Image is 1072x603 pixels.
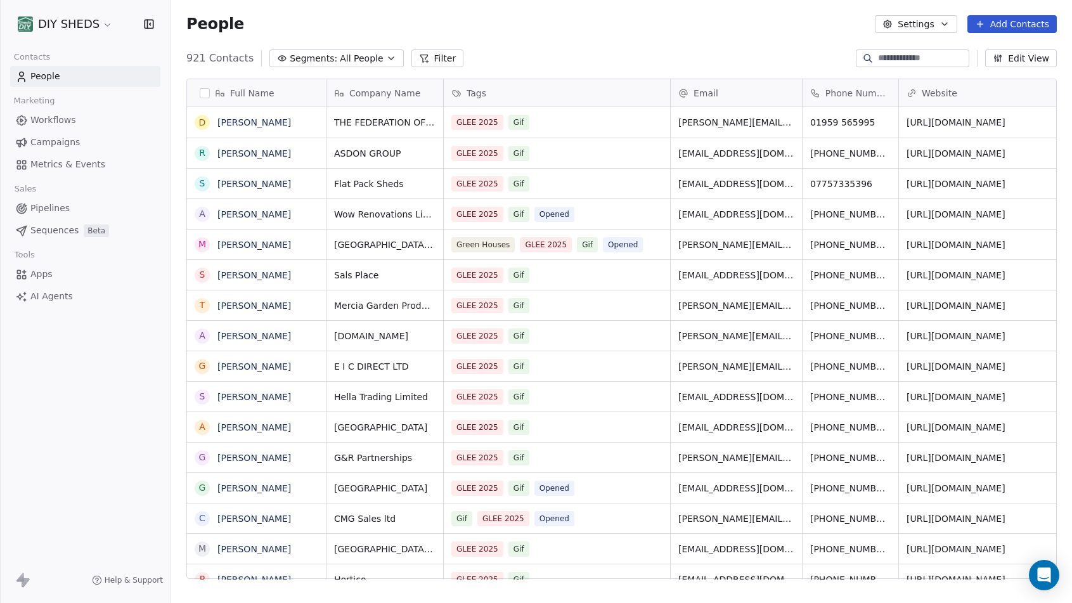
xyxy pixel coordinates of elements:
span: Website [922,87,957,100]
a: [URL][DOMAIN_NAME] [907,483,1005,493]
span: [PERSON_NAME][EMAIL_ADDRESS][PERSON_NAME][DOMAIN_NAME] [678,238,794,251]
span: [EMAIL_ADDRESS][DOMAIN_NAME] [678,482,794,495]
span: Gif [508,572,529,587]
span: Phone Number [825,87,891,100]
span: Gif [508,450,529,465]
a: People [10,66,160,87]
span: Gif [508,268,529,283]
div: G [199,451,206,464]
a: [URL][DOMAIN_NAME] [907,361,1005,372]
a: [PERSON_NAME] [217,179,291,189]
a: [URL][DOMAIN_NAME] [907,544,1005,554]
div: A [199,329,205,342]
span: Wow Renovations Limited [334,208,436,221]
span: GLEE 2025 [451,359,503,374]
span: GLEE 2025 [451,207,503,222]
a: [PERSON_NAME] [217,148,291,159]
span: GLEE 2025 [451,450,503,465]
span: Opened [534,207,574,222]
div: P [200,573,205,586]
button: Add Contacts [967,15,1057,33]
span: [EMAIL_ADDRESS][DOMAIN_NAME] [678,543,794,555]
span: GLEE 2025 [451,268,503,283]
span: Sales [9,179,42,198]
button: Edit View [985,49,1057,67]
span: Sals Place [334,269,436,282]
a: [URL][DOMAIN_NAME] [907,270,1005,280]
a: [URL][DOMAIN_NAME] [907,331,1005,341]
span: DIY SHEDS [38,16,100,32]
span: Full Name [230,87,274,100]
div: M [198,238,206,251]
span: [PERSON_NAME][EMAIL_ADDRESS][DOMAIN_NAME] [678,116,794,129]
a: [URL][DOMAIN_NAME] [907,392,1005,402]
button: Settings [875,15,957,33]
span: Apps [30,268,53,281]
span: [PHONE_NUMBER] [810,269,891,282]
a: [PERSON_NAME] [217,361,291,372]
span: 01959 565995 [810,116,891,129]
span: Gif [508,420,529,435]
span: 07757335396 [810,178,891,190]
span: [GEOGRAPHIC_DATA] [334,421,436,434]
div: S [200,177,205,190]
span: Gif [508,389,529,405]
span: GLEE 2025 [451,572,503,587]
div: Open Intercom Messenger [1029,560,1059,590]
span: Hortico [334,573,436,586]
span: Tags [467,87,486,100]
span: [EMAIL_ADDRESS][DOMAIN_NAME] [678,421,794,434]
span: Opened [603,237,643,252]
span: GLEE 2025 [451,176,503,191]
div: C [199,512,205,525]
span: [GEOGRAPHIC_DATA] buildings [334,238,436,251]
span: Gif [508,359,529,374]
span: Green Houses [451,237,515,252]
a: Apps [10,264,160,285]
span: [EMAIL_ADDRESS][DOMAIN_NAME] [678,178,794,190]
div: G [199,481,206,495]
a: [PERSON_NAME] [217,574,291,585]
span: [PHONE_NUMBER] [810,482,891,495]
a: [PERSON_NAME] [217,331,291,341]
a: [URL][DOMAIN_NAME] [907,574,1005,585]
a: [URL][DOMAIN_NAME] [907,301,1005,311]
span: People [186,15,244,34]
a: [PERSON_NAME] [217,270,291,280]
span: Company Name [349,87,420,100]
span: GLEE 2025 [451,389,503,405]
div: Full Name [187,79,326,107]
a: SequencesBeta [10,220,160,241]
span: GLEE 2025 [451,146,503,161]
div: T [200,299,205,312]
span: Tools [9,245,40,264]
span: [PHONE_NUMBER] [810,147,891,160]
a: [PERSON_NAME] [217,301,291,311]
a: Metrics & Events [10,154,160,175]
span: [PHONE_NUMBER] [810,330,891,342]
a: [URL][DOMAIN_NAME] [907,148,1005,159]
span: [EMAIL_ADDRESS][DOMAIN_NAME] [678,391,794,403]
span: GLEE 2025 [451,420,503,435]
span: Segments: [290,52,337,65]
span: Gif [508,541,529,557]
a: Workflows [10,110,160,131]
span: [PERSON_NAME][EMAIL_ADDRESS][DOMAIN_NAME] [678,451,794,464]
span: 921 Contacts [186,51,254,66]
a: [PERSON_NAME] [217,514,291,524]
div: S [200,268,205,282]
span: Pipelines [30,202,70,215]
span: [PHONE_NUMBER] [810,512,891,525]
a: [URL][DOMAIN_NAME] [907,514,1005,524]
a: [PERSON_NAME] [217,392,291,402]
a: [PERSON_NAME] [217,483,291,493]
span: [PHONE_NUMBER] [810,208,891,221]
div: G [199,360,206,373]
span: GLEE 2025 [451,481,503,496]
span: Gif [508,115,529,130]
div: D [199,116,206,129]
span: [PHONE_NUMBER] [810,451,891,464]
span: [EMAIL_ADDRESS][DOMAIN_NAME] [678,269,794,282]
span: Contacts [8,48,56,67]
span: Gif [508,481,529,496]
